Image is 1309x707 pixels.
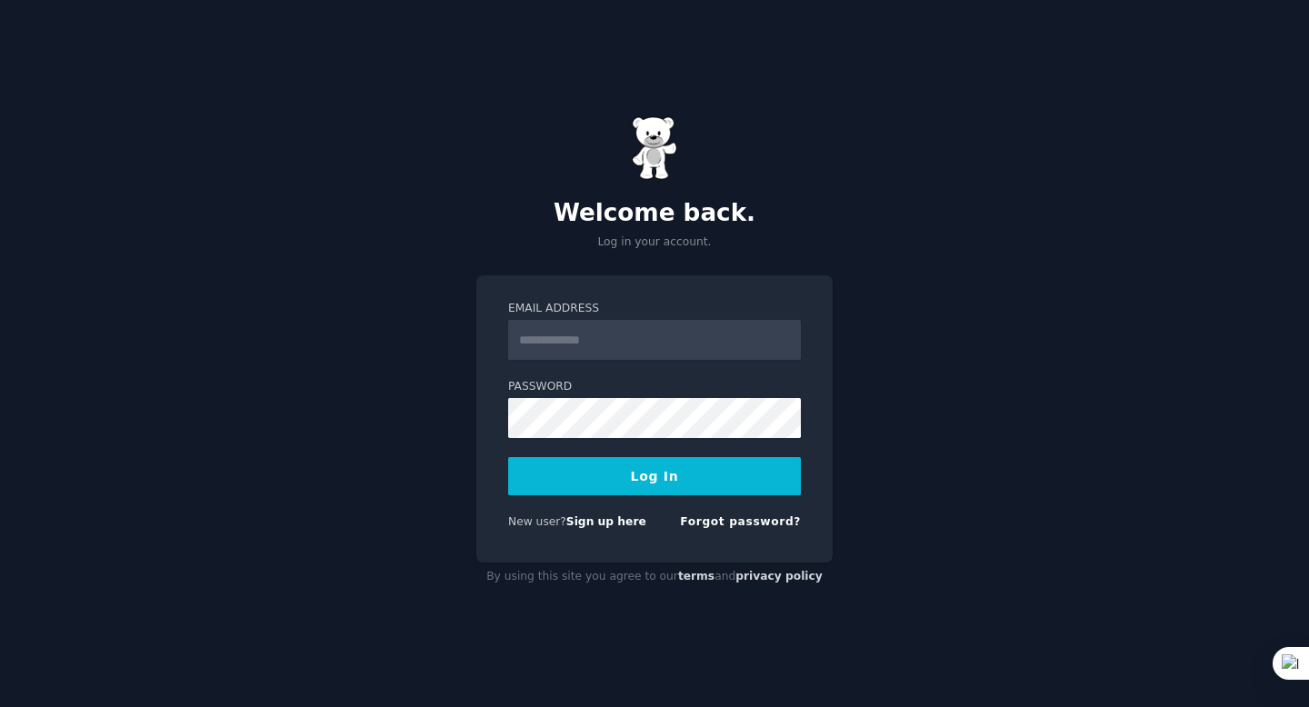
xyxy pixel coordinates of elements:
label: Email Address [508,301,801,317]
a: privacy policy [735,570,823,583]
button: Log In [508,457,801,495]
label: Password [508,379,801,395]
div: By using this site you agree to our and [476,563,833,592]
h2: Welcome back. [476,199,833,228]
a: terms [678,570,714,583]
p: Log in your account. [476,234,833,251]
img: Gummy Bear [632,116,677,180]
a: Forgot password? [680,515,801,528]
a: Sign up here [566,515,646,528]
span: New user? [508,515,566,528]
